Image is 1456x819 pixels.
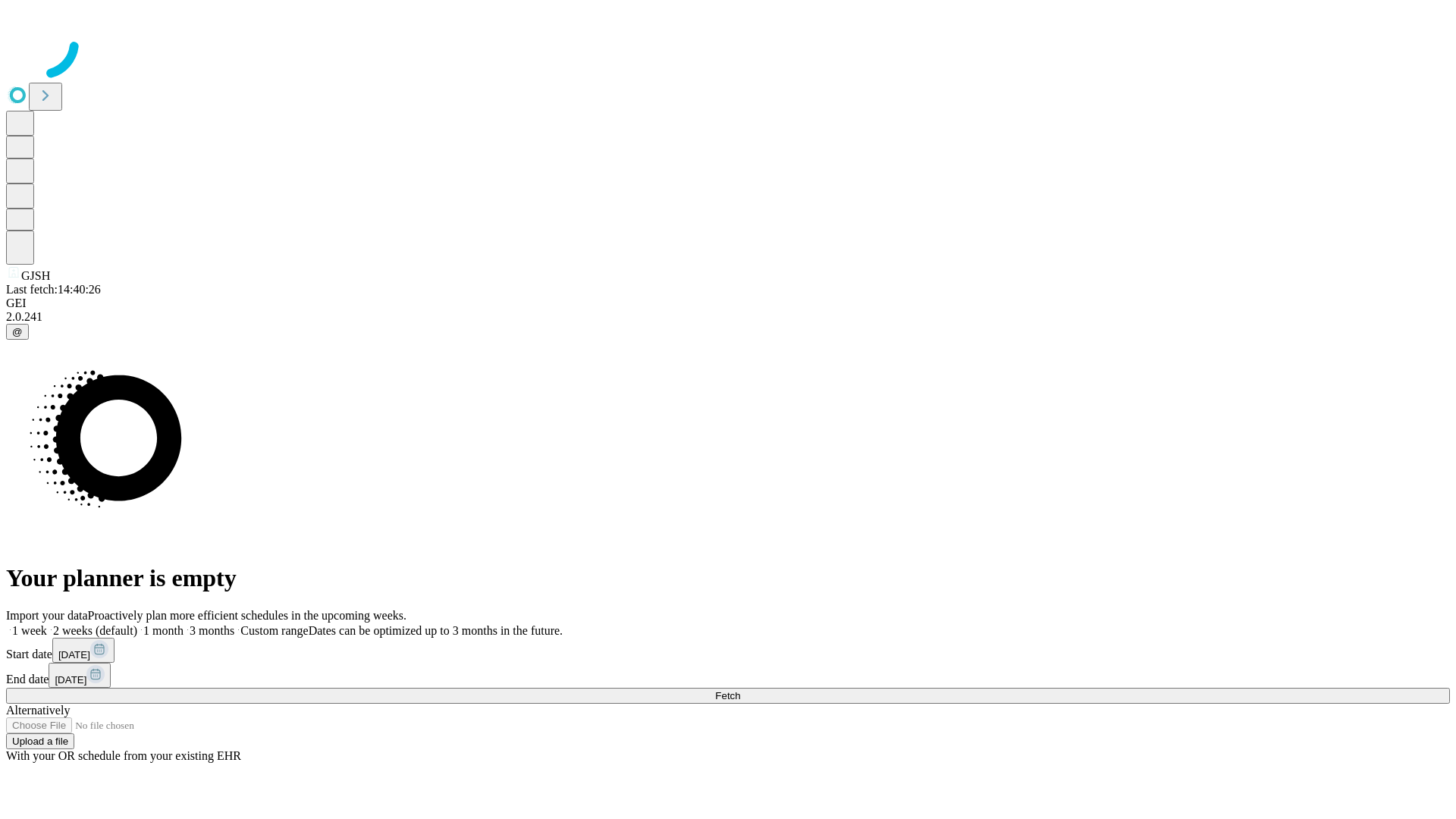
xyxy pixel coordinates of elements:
[58,649,90,661] span: [DATE]
[190,624,234,637] span: 3 months
[21,269,50,282] span: GJSH
[143,624,184,637] span: 1 month
[55,674,86,686] span: [DATE]
[6,564,1450,592] h1: Your planner is empty
[6,733,74,749] button: Upload a file
[49,663,111,688] button: [DATE]
[6,283,101,296] span: Last fetch: 14:40:26
[6,297,1450,310] div: GEI
[52,638,115,663] button: [DATE]
[12,326,23,337] span: @
[715,690,740,701] span: Fetch
[88,609,406,622] span: Proactively plan more efficient schedules in the upcoming weeks.
[6,704,70,717] span: Alternatively
[6,663,1450,688] div: End date
[240,624,308,637] span: Custom range
[6,688,1450,704] button: Fetch
[6,749,241,762] span: With your OR schedule from your existing EHR
[12,624,47,637] span: 1 week
[6,609,88,622] span: Import your data
[6,310,1450,324] div: 2.0.241
[6,638,1450,663] div: Start date
[309,624,563,637] span: Dates can be optimized up to 3 months in the future.
[53,624,137,637] span: 2 weeks (default)
[6,324,29,340] button: @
